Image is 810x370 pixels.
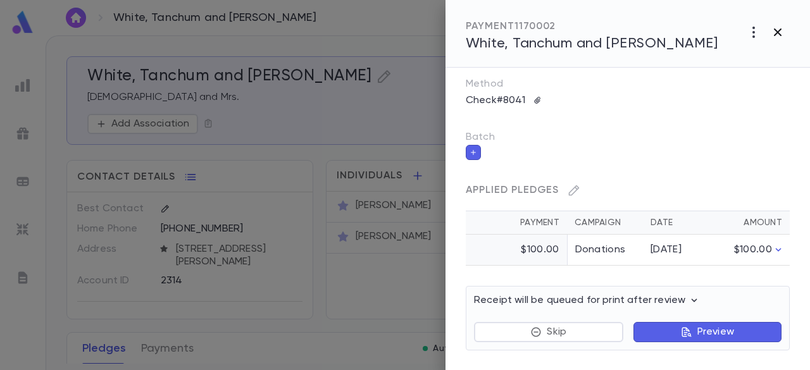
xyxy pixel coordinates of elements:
p: Skip [547,326,566,338]
p: Receipt will be queued for print after review [474,294,701,307]
th: Amount [706,211,790,235]
td: $100.00 [466,235,567,266]
td: Donations [567,235,643,266]
p: Preview [697,326,734,338]
p: Method [466,78,529,90]
p: Batch [466,131,790,144]
button: Preview [633,322,782,342]
span: Applied Pledges [466,185,559,195]
div: [DATE] [651,244,699,256]
button: Skip [474,322,623,342]
th: Campaign [567,211,643,235]
th: Payment [466,211,567,235]
th: Date [643,211,706,235]
span: White, Tanchum and [PERSON_NAME] [466,37,718,51]
p: Check #8041 [458,90,533,111]
div: PAYMENT 1170002 [466,20,718,33]
td: $100.00 [706,235,790,266]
